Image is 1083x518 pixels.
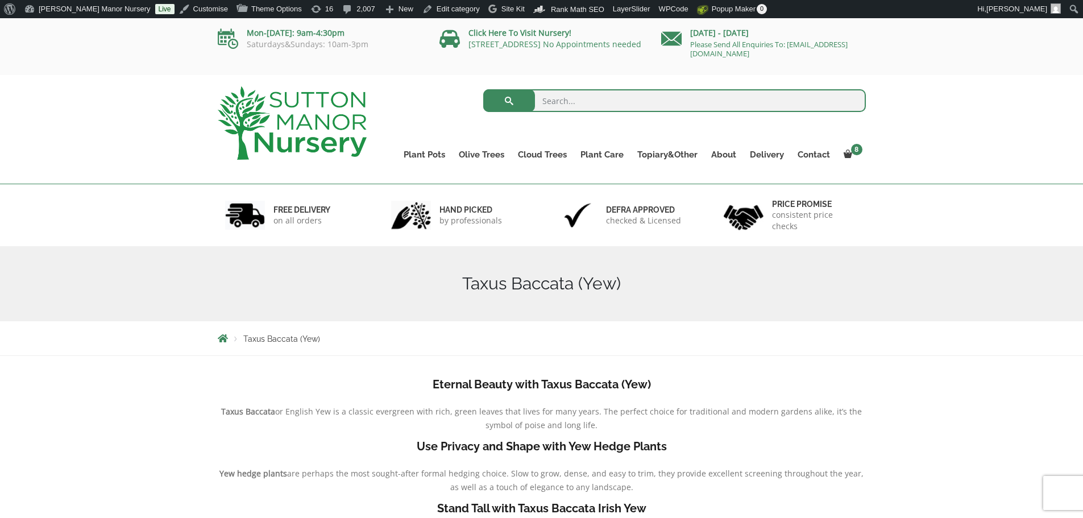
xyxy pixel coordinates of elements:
[417,440,667,453] b: Use Privacy and Shape with Yew Hedge Plants
[218,86,367,160] img: logo
[433,378,651,391] b: Eternal Beauty with Taxus Baccata (Yew)
[791,147,837,163] a: Contact
[273,205,330,215] h6: FREE DELIVERY
[155,4,175,14] a: Live
[574,147,630,163] a: Plant Care
[287,468,864,492] span: are perhaps the most sought-after formal hedging choice. Slow to grow, dense, and easy to trim, t...
[501,5,525,13] span: Site Kit
[439,205,502,215] h6: hand picked
[243,334,320,343] span: Taxus Baccata (Yew)
[218,334,866,343] nav: Breadcrumbs
[630,147,704,163] a: Topiary&Other
[391,201,431,230] img: 2.jpg
[690,39,848,59] a: Please Send All Enquiries To: [EMAIL_ADDRESS][DOMAIN_NAME]
[558,201,597,230] img: 3.jpg
[772,209,858,232] p: consistent price checks
[724,198,764,233] img: 4.jpg
[275,406,862,430] span: or English Yew is a classic evergreen with rich, green leaves that lives for many years. The perf...
[511,147,574,163] a: Cloud Trees
[219,468,287,479] b: Yew hedge plants
[986,5,1047,13] span: [PERSON_NAME]
[439,215,502,226] p: by professionals
[221,406,275,417] b: Taxus Baccata
[273,215,330,226] p: on all orders
[397,147,452,163] a: Plant Pots
[437,502,646,515] b: Stand Tall with Taxus Baccata Irish Yew
[468,39,641,49] a: [STREET_ADDRESS] No Appointments needed
[218,26,422,40] p: Mon-[DATE]: 9am-4:30pm
[772,199,858,209] h6: Price promise
[661,26,866,40] p: [DATE] - [DATE]
[837,147,866,163] a: 8
[704,147,743,163] a: About
[225,201,265,230] img: 1.jpg
[606,205,681,215] h6: Defra approved
[551,5,604,14] span: Rank Math SEO
[757,4,767,14] span: 0
[606,215,681,226] p: checked & Licensed
[452,147,511,163] a: Olive Trees
[218,40,422,49] p: Saturdays&Sundays: 10am-3pm
[468,27,571,38] a: Click Here To Visit Nursery!
[743,147,791,163] a: Delivery
[851,144,862,155] span: 8
[218,273,866,294] h1: Taxus Baccata (Yew)
[483,89,866,112] input: Search...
